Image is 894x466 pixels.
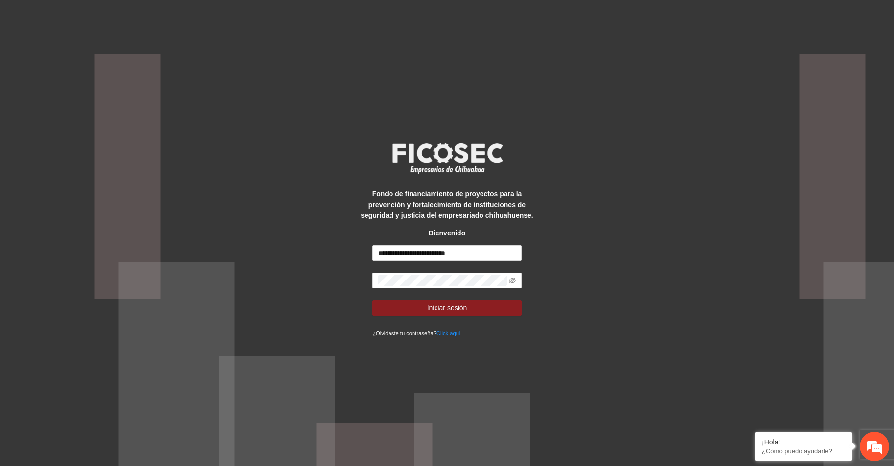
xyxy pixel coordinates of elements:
[509,277,516,284] span: eye-invisible
[361,190,533,219] strong: Fondo de financiamiento de proyectos para la prevención y fortalecimiento de instituciones de seg...
[429,229,465,237] strong: Bienvenido
[427,303,467,313] span: Iniciar sesión
[372,300,522,316] button: Iniciar sesión
[57,131,135,230] span: Estamos en línea.
[5,267,186,302] textarea: Escriba su mensaje y pulse “Intro”
[372,330,460,336] small: ¿Olvidaste tu contraseña?
[762,438,845,446] div: ¡Hola!
[160,5,184,28] div: Minimizar ventana de chat en vivo
[51,50,164,63] div: Chatee con nosotros ahora
[386,140,508,176] img: logo
[436,330,460,336] a: Click aqui
[762,447,845,455] p: ¿Cómo puedo ayudarte?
